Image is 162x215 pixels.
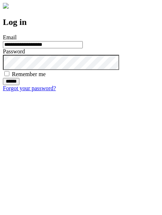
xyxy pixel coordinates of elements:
label: Password [3,48,25,54]
a: Forgot your password? [3,85,56,91]
h2: Log in [3,17,159,27]
label: Email [3,34,17,40]
img: logo-4e3dc11c47720685a147b03b5a06dd966a58ff35d612b21f08c02c0306f2b779.png [3,3,9,9]
label: Remember me [12,71,46,77]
